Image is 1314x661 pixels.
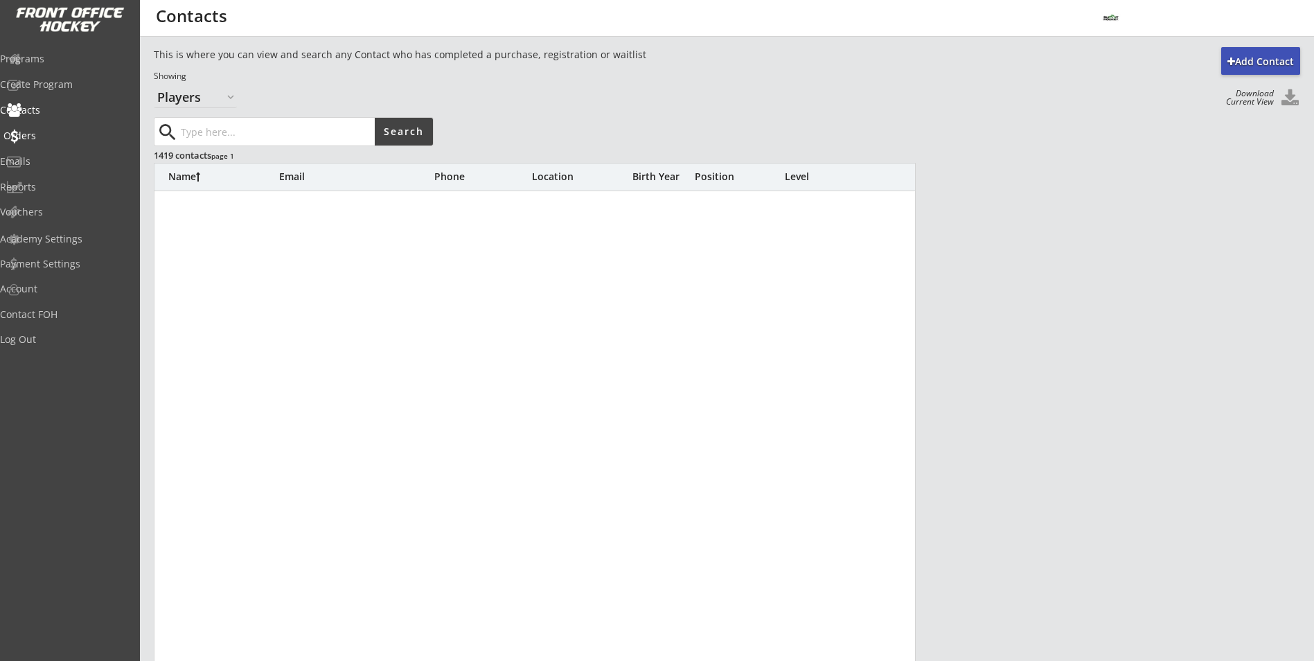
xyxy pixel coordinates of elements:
[532,172,629,182] div: Location
[375,118,433,146] button: Search
[1219,89,1274,106] div: Download Current View
[154,71,737,82] div: Showing
[279,172,432,182] div: Email
[632,172,688,182] div: Birth Year
[211,151,234,161] font: page 1
[154,48,737,62] div: This is where you can view and search any Contact who has completed a purchase, registration or w...
[1279,89,1300,108] button: Click to download all Contacts. Your browser settings may try to block it, check your security se...
[1221,55,1300,69] div: Add Contact
[168,172,279,182] div: Name
[178,118,375,146] input: Type here...
[785,172,868,182] div: Level
[434,172,531,182] div: Phone
[695,172,778,182] div: Position
[154,149,432,161] div: 1419 contacts
[156,121,179,143] button: search
[3,131,128,141] div: Orders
